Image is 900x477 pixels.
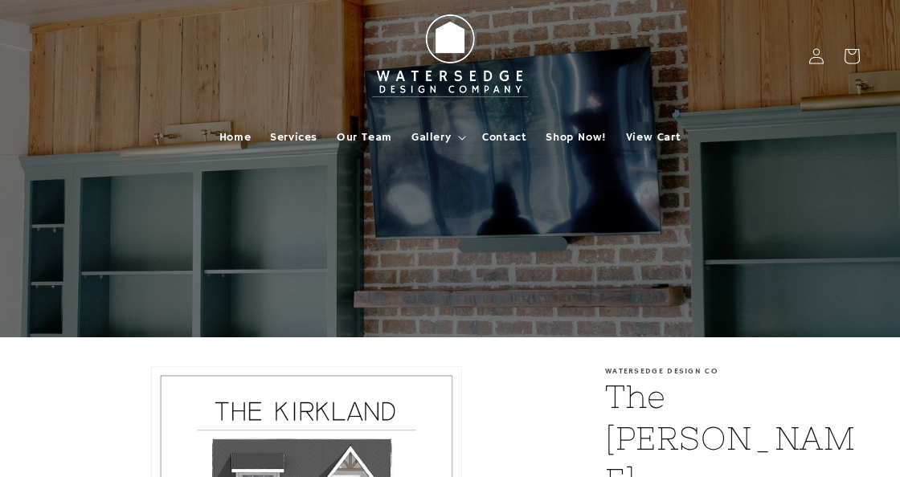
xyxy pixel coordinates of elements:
[616,120,690,154] a: View Cart
[337,130,392,145] span: Our Team
[362,6,538,106] img: Watersedge Design Co
[210,120,260,154] a: Home
[402,120,472,154] summary: Gallery
[626,130,681,145] span: View Cart
[605,366,860,376] p: Watersedge Design Co
[546,130,606,145] span: Shop Now!
[536,120,616,154] a: Shop Now!
[327,120,402,154] a: Our Team
[472,120,536,154] a: Contact
[270,130,317,145] span: Services
[219,130,251,145] span: Home
[482,130,526,145] span: Contact
[411,130,451,145] span: Gallery
[260,120,327,154] a: Services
